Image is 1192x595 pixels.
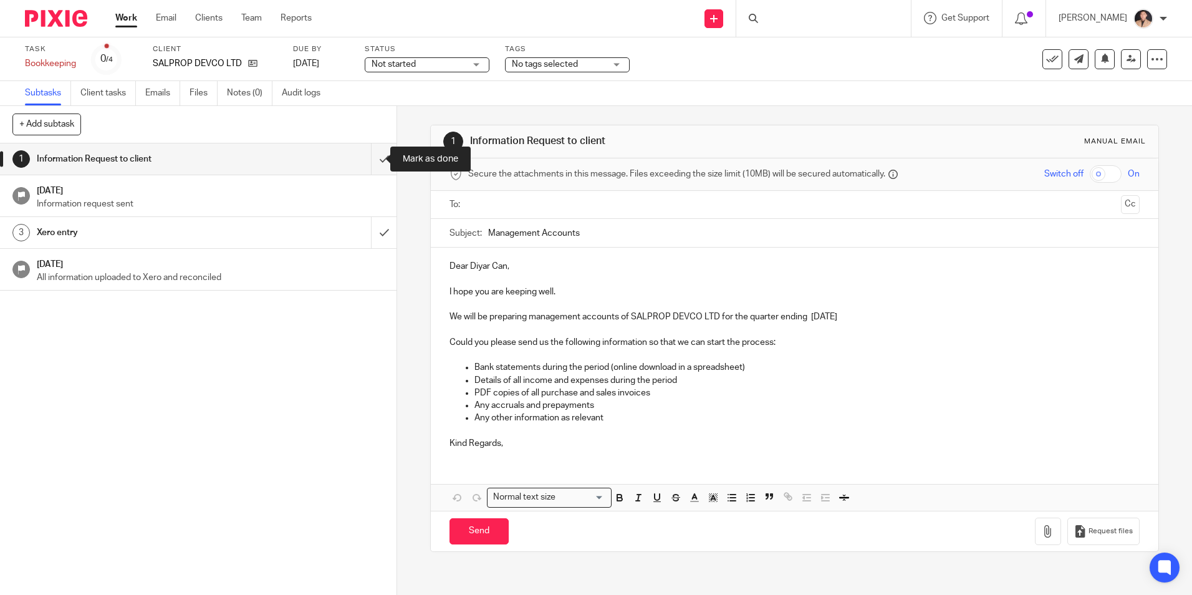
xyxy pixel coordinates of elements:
[227,81,272,105] a: Notes (0)
[25,81,71,105] a: Subtasks
[512,60,578,69] span: No tags selected
[1059,12,1127,24] p: [PERSON_NAME]
[145,81,180,105] a: Emails
[1044,168,1084,180] span: Switch off
[474,361,1139,374] p: Bank statements during the period (online download in a spreadsheet)
[153,57,242,70] p: SALPROP DEVCO LTD
[115,12,137,24] a: Work
[12,150,30,168] div: 1
[449,227,482,239] label: Subject:
[449,336,1139,349] p: Could you please send us the following information so that we can start the process:
[449,260,1139,273] p: Dear Diyar Can,
[37,181,385,197] h1: [DATE]
[474,399,1139,412] p: Any accruals and prepayments
[468,168,885,180] span: Secure the attachments in this message. Files exceeding the size limit (10MB) will be secured aut...
[293,59,319,68] span: [DATE]
[106,56,113,63] small: /4
[505,44,630,54] label: Tags
[25,44,76,54] label: Task
[449,518,509,545] input: Send
[37,255,385,271] h1: [DATE]
[282,81,330,105] a: Audit logs
[487,488,612,507] div: Search for option
[1067,518,1140,546] button: Request files
[1084,137,1146,147] div: Manual email
[37,150,251,168] h1: Information Request to client
[37,223,251,242] h1: Xero entry
[37,198,385,210] p: Information request sent
[80,81,136,105] a: Client tasks
[12,114,81,135] button: + Add subtask
[37,271,385,284] p: All information uploaded to Xero and reconciled
[1133,9,1153,29] img: Nikhil%20(2).jpg
[153,44,277,54] label: Client
[100,52,113,66] div: 0
[190,81,218,105] a: Files
[559,491,604,504] input: Search for option
[490,491,558,504] span: Normal text size
[941,14,989,22] span: Get Support
[156,12,176,24] a: Email
[449,273,1139,298] p: I hope you are keeping well.
[443,132,463,152] div: 1
[474,387,1139,399] p: PDF copies of all purchase and sales invoices
[474,412,1139,424] p: Any other information as relevant
[449,198,463,211] label: To:
[1089,526,1133,536] span: Request files
[365,44,489,54] label: Status
[293,44,349,54] label: Due by
[1121,195,1140,214] button: Cc
[195,12,223,24] a: Clients
[474,374,1139,387] p: Details of all income and expenses during the period
[1128,168,1140,180] span: On
[241,12,262,24] a: Team
[449,425,1139,450] p: Kind Regards,
[470,135,821,148] h1: Information Request to client
[281,12,312,24] a: Reports
[25,57,76,70] div: Bookkeeping
[12,224,30,241] div: 3
[25,10,87,27] img: Pixie
[372,60,416,69] span: Not started
[449,311,1139,323] p: We will be preparing management accounts of SALPROP DEVCO LTD for the quarter ending [DATE]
